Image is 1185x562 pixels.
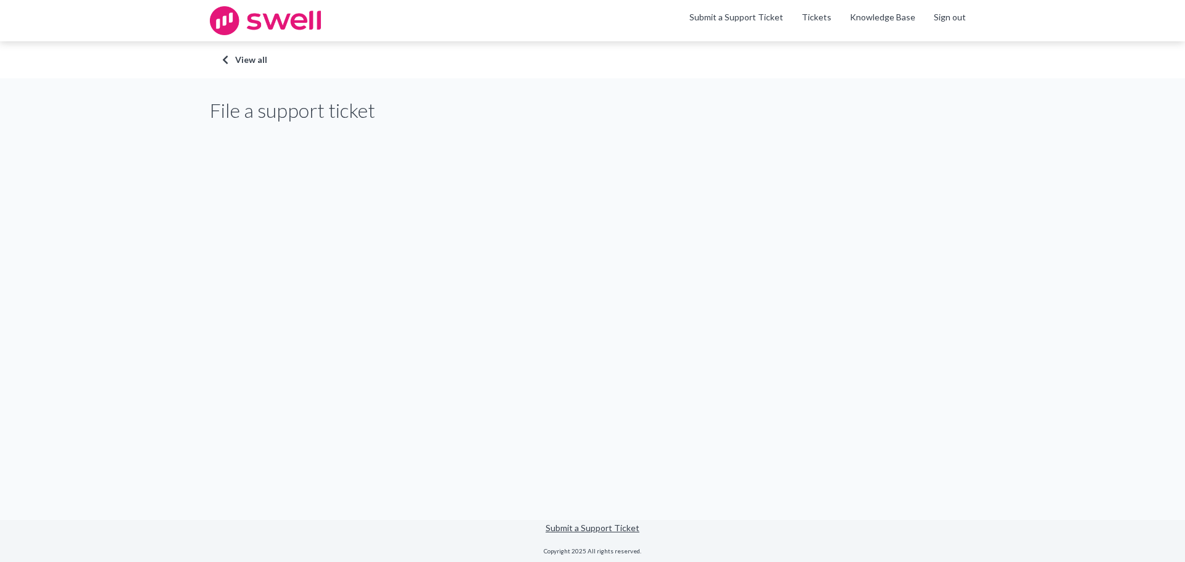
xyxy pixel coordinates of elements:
a: Submit a Support Ticket [546,523,639,533]
a: Submit a Support Ticket [689,12,783,22]
a: Sign out [934,11,966,23]
img: swell [210,6,321,35]
ul: Main menu [680,11,975,31]
a: Knowledge Base [850,11,915,23]
a: Tickets [802,11,831,23]
div: Navigation Menu [792,11,975,31]
nav: Swell CX Support [680,11,975,31]
h1: File a support ticket [210,97,375,125]
a: View all [222,54,963,66]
